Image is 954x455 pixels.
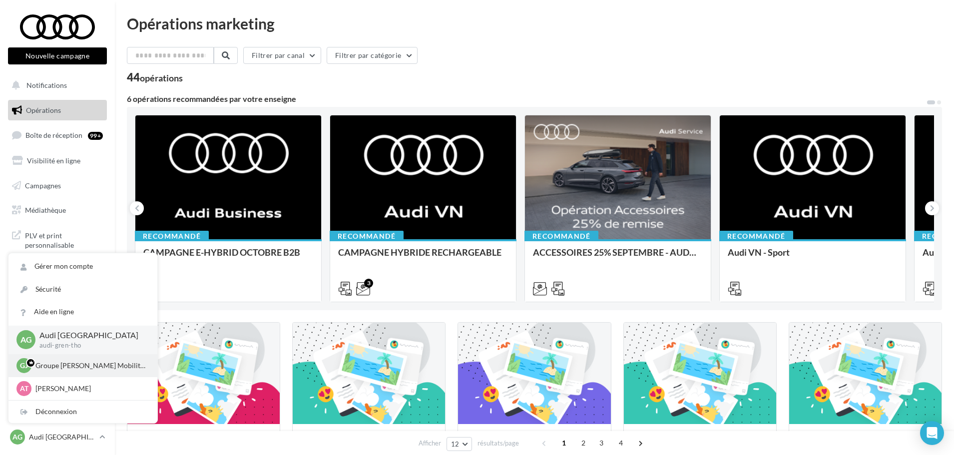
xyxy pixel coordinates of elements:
div: opérations [140,73,183,82]
a: Campagnes [6,175,109,196]
div: CAMPAGNE HYBRIDE RECHARGEABLE [338,247,508,267]
a: AG Audi [GEOGRAPHIC_DATA] [8,428,107,447]
span: Opérations [26,106,61,114]
div: CAMPAGNE E-HYBRID OCTOBRE B2B [143,247,313,267]
a: Aide en ligne [8,301,157,323]
button: 12 [447,437,472,451]
button: Filtrer par canal [243,47,321,64]
p: Audi [GEOGRAPHIC_DATA] [29,432,95,442]
a: PLV et print personnalisable [6,225,109,254]
p: audi-gren-tho [39,341,141,350]
span: 3 [593,435,609,451]
span: 4 [613,435,629,451]
span: Notifications [26,81,67,89]
a: Gérer mon compte [8,255,157,278]
div: Open Intercom Messenger [920,421,944,445]
div: 6 opérations recommandées par votre enseigne [127,95,926,103]
button: Nouvelle campagne [8,47,107,64]
div: Audi VN - Sport [728,247,898,267]
span: Visibilité en ligne [27,156,80,165]
div: Recommandé [135,231,209,242]
button: Notifications [6,75,105,96]
span: AG [12,432,22,442]
a: Boîte de réception99+ [6,124,109,146]
div: 44 [127,72,183,83]
p: [PERSON_NAME] [35,384,145,394]
a: Opérations [6,100,109,121]
div: ACCESSOIRES 25% SEPTEMBRE - AUDI SERVICE [533,247,703,267]
span: 12 [451,440,460,448]
span: 2 [575,435,591,451]
span: PLV et print personnalisable [25,229,103,250]
div: 3 [364,279,373,288]
span: Campagnes [25,181,61,189]
div: 99+ [88,132,103,140]
a: Sécurité [8,278,157,301]
span: Afficher [419,439,441,448]
div: Opérations marketing [127,16,942,31]
span: Boîte de réception [25,131,82,139]
span: résultats/page [477,439,519,448]
p: Groupe [PERSON_NAME] Mobilités [35,361,145,371]
a: Médiathèque [6,200,109,221]
a: Visibilité en ligne [6,150,109,171]
div: Recommandé [330,231,404,242]
span: AG [20,334,32,346]
span: GJ [20,361,28,371]
div: Déconnexion [8,401,157,423]
span: Médiathèque [25,206,66,214]
div: Recommandé [719,231,793,242]
button: Filtrer par catégorie [327,47,418,64]
div: Recommandé [524,231,598,242]
span: AT [20,384,28,394]
p: Audi [GEOGRAPHIC_DATA] [39,330,141,341]
span: 1 [556,435,572,451]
